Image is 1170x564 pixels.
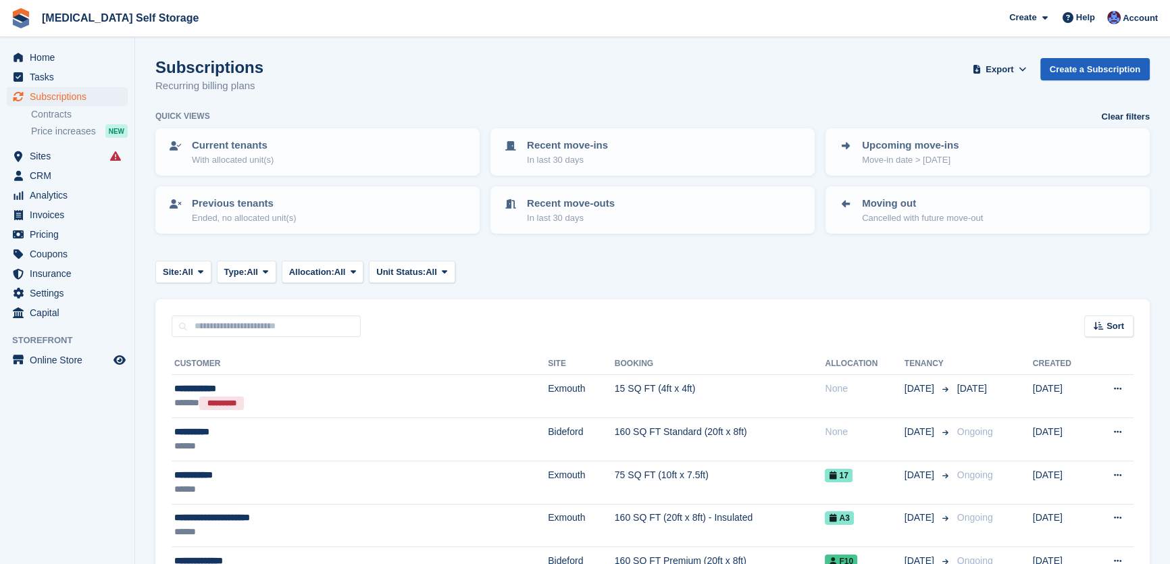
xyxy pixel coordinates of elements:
td: [DATE] [1033,504,1091,547]
span: Ongoing [957,512,993,523]
p: Current tenants [192,138,274,153]
th: Site [548,353,615,375]
span: Settings [30,284,111,303]
a: Recent move-outs In last 30 days [492,188,813,232]
span: Coupons [30,245,111,263]
span: All [426,265,437,279]
p: Ended, no allocated unit(s) [192,211,297,225]
button: Export [970,58,1029,80]
td: 15 SQ FT (4ft x 4ft) [615,375,825,418]
td: Exmouth [548,461,615,505]
p: Recent move-outs [527,196,615,211]
a: menu [7,351,128,369]
td: Bideford [548,418,615,461]
span: Insurance [30,264,111,283]
span: Site: [163,265,182,279]
a: menu [7,147,128,165]
span: Ongoing [957,469,993,480]
a: Price increases NEW [31,124,128,138]
span: Subscriptions [30,87,111,106]
span: All [182,265,193,279]
td: 160 SQ FT Standard (20ft x 8ft) [615,418,825,461]
td: [DATE] [1033,418,1091,461]
p: In last 30 days [527,153,608,167]
p: Moving out [862,196,983,211]
h1: Subscriptions [155,58,263,76]
a: Current tenants With allocated unit(s) [157,130,478,174]
span: Help [1076,11,1095,24]
button: Type: All [217,261,276,283]
span: A3 [825,511,853,525]
button: Unit Status: All [369,261,455,283]
a: Contracts [31,108,128,121]
p: Upcoming move-ins [862,138,959,153]
p: Recurring billing plans [155,78,263,94]
span: Create [1009,11,1036,24]
a: Moving out Cancelled with future move-out [827,188,1148,232]
span: Invoices [30,205,111,224]
a: menu [7,284,128,303]
td: 160 SQ FT (20ft x 8ft) - Insulated [615,504,825,547]
th: Allocation [825,353,904,375]
th: Booking [615,353,825,375]
span: Capital [30,303,111,322]
div: None [825,382,904,396]
span: [DATE] [905,382,937,396]
span: [DATE] [957,383,987,394]
td: [DATE] [1033,461,1091,505]
img: stora-icon-8386f47178a22dfd0bd8f6a31ec36ba5ce8667c1dd55bd0f319d3a0aa187defe.svg [11,8,31,28]
button: Site: All [155,261,211,283]
td: Exmouth [548,504,615,547]
span: Home [30,48,111,67]
a: menu [7,264,128,283]
a: Recent move-ins In last 30 days [492,130,813,174]
span: Price increases [31,125,96,138]
img: Helen Walker [1107,11,1121,24]
a: menu [7,225,128,244]
td: Exmouth [548,375,615,418]
a: [MEDICAL_DATA] Self Storage [36,7,204,29]
span: Sites [30,147,111,165]
i: Smart entry sync failures have occurred [110,151,121,161]
a: menu [7,186,128,205]
span: Ongoing [957,426,993,437]
span: Export [986,63,1013,76]
a: menu [7,87,128,106]
span: 17 [825,469,852,482]
div: None [825,425,904,439]
button: Allocation: All [282,261,364,283]
a: menu [7,245,128,263]
span: [DATE] [905,425,937,439]
td: 75 SQ FT (10ft x 7.5ft) [615,461,825,505]
th: Tenancy [905,353,952,375]
div: NEW [105,124,128,138]
a: menu [7,303,128,322]
a: Preview store [111,352,128,368]
a: Clear filters [1101,110,1150,124]
a: Create a Subscription [1040,58,1150,80]
span: All [247,265,258,279]
span: All [334,265,346,279]
a: Previous tenants Ended, no allocated unit(s) [157,188,478,232]
p: Move-in date > [DATE] [862,153,959,167]
span: Type: [224,265,247,279]
span: CRM [30,166,111,185]
p: Recent move-ins [527,138,608,153]
span: [DATE] [905,511,937,525]
span: Analytics [30,186,111,205]
p: Cancelled with future move-out [862,211,983,225]
span: Allocation: [289,265,334,279]
p: With allocated unit(s) [192,153,274,167]
h6: Quick views [155,110,210,122]
a: menu [7,48,128,67]
a: menu [7,205,128,224]
th: Customer [172,353,548,375]
p: Previous tenants [192,196,297,211]
span: Unit Status: [376,265,426,279]
a: Upcoming move-ins Move-in date > [DATE] [827,130,1148,174]
span: Sort [1107,319,1124,333]
a: menu [7,68,128,86]
p: In last 30 days [527,211,615,225]
span: Online Store [30,351,111,369]
a: menu [7,166,128,185]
